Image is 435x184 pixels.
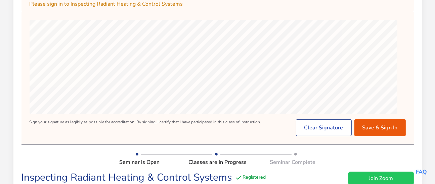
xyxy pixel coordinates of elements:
div: Registered [235,174,266,182]
button: Save & Sign In [354,119,406,136]
a: FAQ [416,168,427,176]
button: Clear Signature [296,119,352,136]
div: Inspecting Radiant Heating & Control Systems [21,172,232,184]
div: Classes are in Progress [185,158,250,166]
div: Seminar is Open [120,158,185,166]
div: Seminar Complete [250,158,316,166]
div: Sign your signature as legibly as possible for accreditation. By signing, I certify that I have p... [30,119,261,136]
